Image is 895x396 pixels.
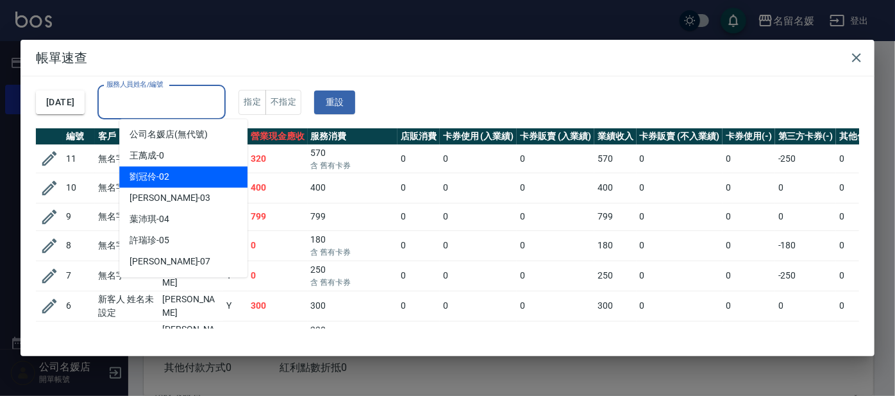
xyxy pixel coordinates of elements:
td: 6 [63,291,95,321]
td: 0 [397,173,440,203]
td: 570 [308,144,397,173]
td: -250 [775,261,837,291]
th: 店販消費 [397,128,440,145]
td: 0 [723,203,775,230]
td: 0 [723,291,775,321]
td: 0 [397,291,440,321]
span: 許明雅 -08 [130,276,169,289]
td: 7 [63,261,95,291]
td: 799 [594,203,637,230]
td: 5 [63,321,95,351]
h2: 帳單速查 [21,40,874,76]
td: 0 [517,321,594,351]
td: 0 [397,321,440,351]
td: 0 [775,291,837,321]
td: 0 [517,173,594,203]
td: 0 [637,144,723,173]
td: [PERSON_NAME] [159,291,223,321]
th: 編號 [63,128,95,145]
button: [DATE] [36,90,85,114]
td: 0 [637,261,723,291]
td: 300 [247,291,308,321]
td: 400 [594,173,637,203]
td: 0 [723,321,775,351]
td: 0 [637,203,723,230]
td: [PERSON_NAME] [159,321,223,351]
span: [PERSON_NAME] -07 [130,255,210,268]
td: 0 [517,144,594,173]
th: 卡券使用 (入業績) [440,128,517,145]
td: 0 [637,173,723,203]
span: 許瑞珍 -05 [130,234,169,247]
td: 250 [594,261,637,291]
th: 卡券販賣 (入業績) [517,128,594,145]
td: 0 [440,321,517,351]
td: 無名字 [95,321,159,351]
td: 799 [247,203,308,230]
p: 含 舊有卡券 [311,246,394,258]
p: 含 舊有卡券 [311,277,394,288]
td: 0 [440,230,517,261]
td: 無名字 [95,144,159,173]
td: -180 [775,230,837,261]
span: 劉冠伶 -02 [130,170,169,184]
td: -230 [775,321,837,351]
td: 0 [517,230,594,261]
th: 第三方卡券(-) [775,128,837,145]
td: 230 [594,321,637,351]
td: 0 [775,173,837,203]
td: 0 [247,230,308,261]
th: 營業現金應收 [247,128,308,145]
td: 9 [63,203,95,230]
td: 0 [440,261,517,291]
td: 11 [63,144,95,173]
td: 0 [397,203,440,230]
td: 0 [247,321,308,351]
td: 0 [397,144,440,173]
td: 0 [723,230,775,261]
td: 0 [723,173,775,203]
td: 無名字 [95,261,159,291]
td: 300 [594,291,637,321]
td: 0 [517,261,594,291]
button: 不指定 [265,90,301,115]
td: 無名字 [95,203,159,230]
p: 含 舊有卡券 [311,160,394,171]
th: 服務消費 [308,128,397,145]
td: 10 [63,173,95,203]
td: 0 [440,144,517,173]
td: 0 [775,203,837,230]
td: 0 [440,173,517,203]
button: 重設 [314,90,355,114]
td: 799 [308,203,397,230]
th: 卡券使用(-) [723,128,775,145]
td: 8 [63,230,95,261]
button: 指定 [238,90,266,115]
td: 0 [517,203,594,230]
td: 0 [637,321,723,351]
td: 0 [637,291,723,321]
td: 新客人 姓名未設定 [95,291,159,321]
td: 400 [308,173,397,203]
th: 卡券販賣 (不入業績) [637,128,723,145]
th: 業績收入 [594,128,637,145]
td: 250 [308,261,397,291]
td: Y [223,291,247,321]
td: 0 [397,261,440,291]
td: 0 [440,203,517,230]
td: 400 [247,173,308,203]
td: 230 [308,321,397,351]
span: 葉沛琪 -04 [130,212,169,226]
td: 0 [440,291,517,321]
span: 王萬成 -0 [130,149,164,162]
td: 0 [723,261,775,291]
td: -250 [775,144,837,173]
td: 0 [397,230,440,261]
td: 無名字 [95,173,159,203]
td: Y [223,321,247,351]
td: 0 [517,291,594,321]
td: 570 [594,144,637,173]
td: 180 [308,230,397,261]
td: 0 [723,144,775,173]
td: 180 [594,230,637,261]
